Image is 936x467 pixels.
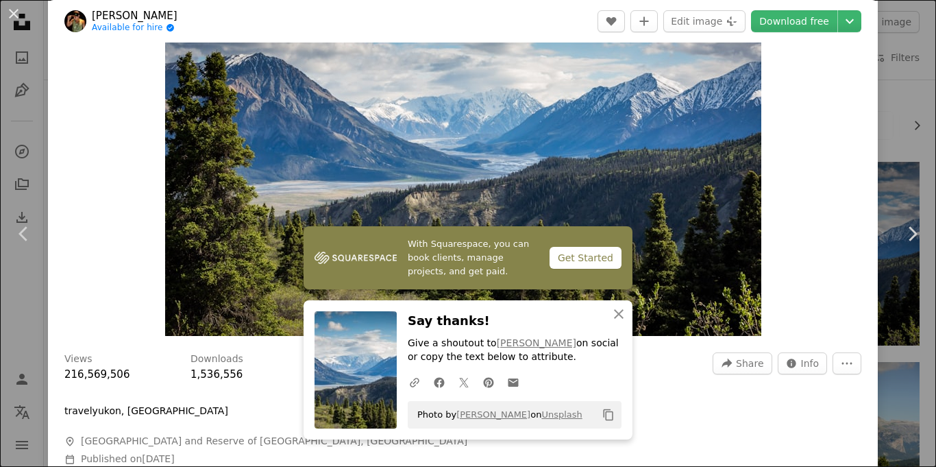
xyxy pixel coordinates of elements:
[190,368,243,381] span: 1,536,556
[888,168,936,300] a: Next
[778,352,828,374] button: Stats about this image
[833,352,861,374] button: More Actions
[501,368,526,396] a: Share over email
[713,352,772,374] button: Share this image
[736,353,763,374] span: Share
[304,226,632,289] a: With Squarespace, you can book clients, manage projects, and get paid.Get Started
[81,435,467,448] span: [GEOGRAPHIC_DATA] and Reserve of [GEOGRAPHIC_DATA], [GEOGRAPHIC_DATA]
[456,409,530,420] a: [PERSON_NAME]
[64,352,93,366] h3: Views
[64,368,130,381] span: 216,569,506
[497,337,576,348] a: [PERSON_NAME]
[452,368,476,396] a: Share on Twitter
[408,337,621,364] p: Give a shoutout to on social or copy the text below to attribute.
[408,237,539,278] span: With Squarespace, you can book clients, manage projects, and get paid.
[663,10,746,32] button: Edit image
[801,353,820,374] span: Info
[427,368,452,396] a: Share on Facebook
[92,23,177,34] a: Available for hire
[408,311,621,331] h3: Say thanks!
[315,248,397,268] img: file-1747939142011-51e5cc87e3c9
[64,10,86,32] img: Go to Kalen Emsley's profile
[81,453,175,464] span: Published on
[838,10,861,32] button: Choose download size
[190,352,243,366] h3: Downloads
[541,409,582,420] a: Unsplash
[64,405,228,418] p: travelyukon, [GEOGRAPHIC_DATA]
[550,247,621,269] div: Get Started
[410,404,582,426] span: Photo by on
[597,403,620,427] button: Copy to clipboard
[630,10,658,32] button: Add to Collection
[751,10,837,32] a: Download free
[92,9,177,23] a: [PERSON_NAME]
[598,10,625,32] button: Like
[142,453,174,464] time: June 2, 2016 at 12:13:24 AM GMT+1
[476,368,501,396] a: Share on Pinterest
